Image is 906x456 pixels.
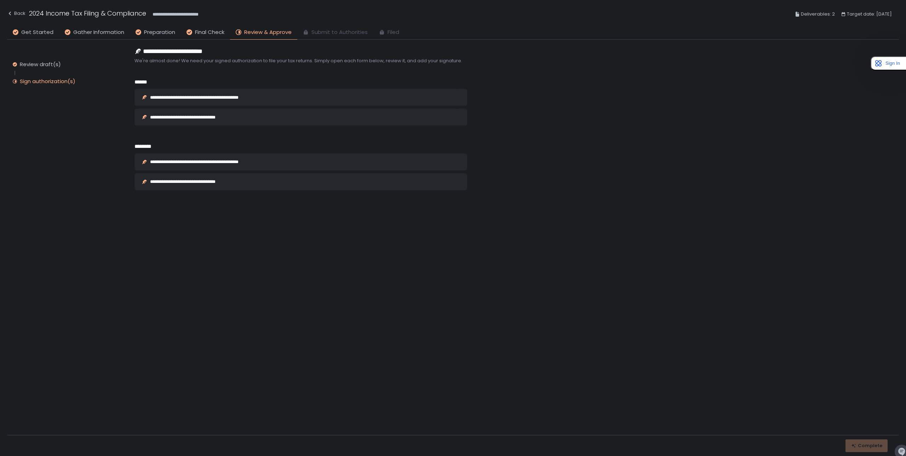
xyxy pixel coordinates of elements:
[144,28,175,36] span: Preparation
[7,9,25,18] div: Back
[29,8,146,18] h1: 2024 Income Tax Filing & Compliance
[73,28,124,36] span: Gather Information
[7,8,25,20] button: Back
[21,28,53,36] span: Get Started
[311,28,368,36] span: Submit to Authorities
[134,58,467,64] span: We're almost done! We need your signed authorization to file your tax returns. Simply open each f...
[244,28,292,36] span: Review & Approve
[20,78,75,85] div: Sign authorization(s)
[20,61,61,68] div: Review draft(s)
[195,28,224,36] span: Final Check
[801,10,835,18] span: Deliverables: 2
[388,28,399,36] span: Filed
[847,10,892,18] span: Target date: [DATE]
